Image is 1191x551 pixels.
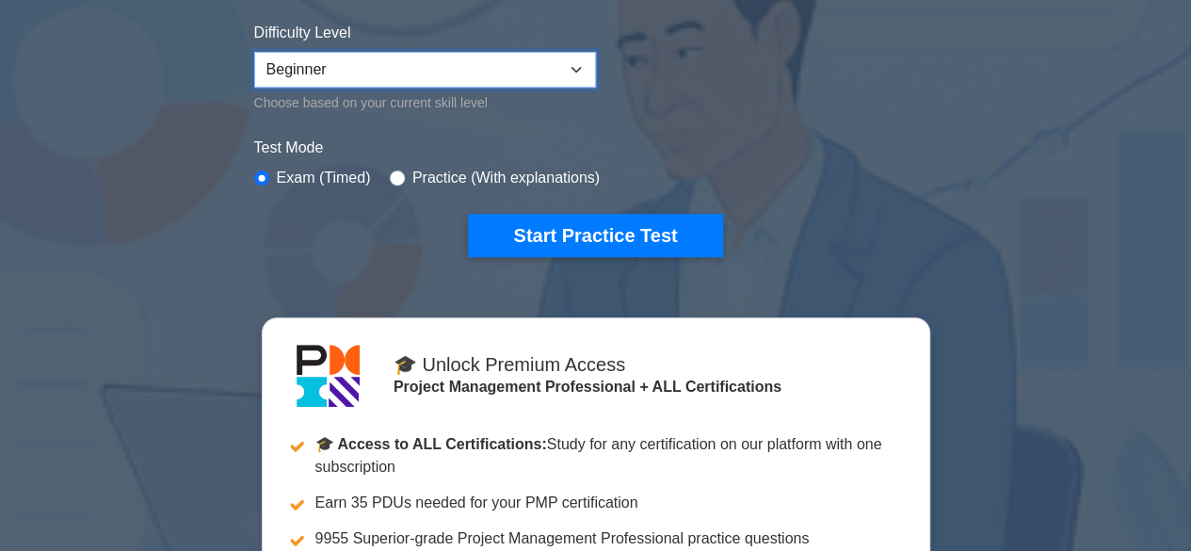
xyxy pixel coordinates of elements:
[254,22,351,44] label: Difficulty Level
[254,91,596,114] div: Choose based on your current skill level
[412,167,600,189] label: Practice (With explanations)
[254,137,938,159] label: Test Mode
[468,214,722,257] button: Start Practice Test
[277,167,371,189] label: Exam (Timed)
